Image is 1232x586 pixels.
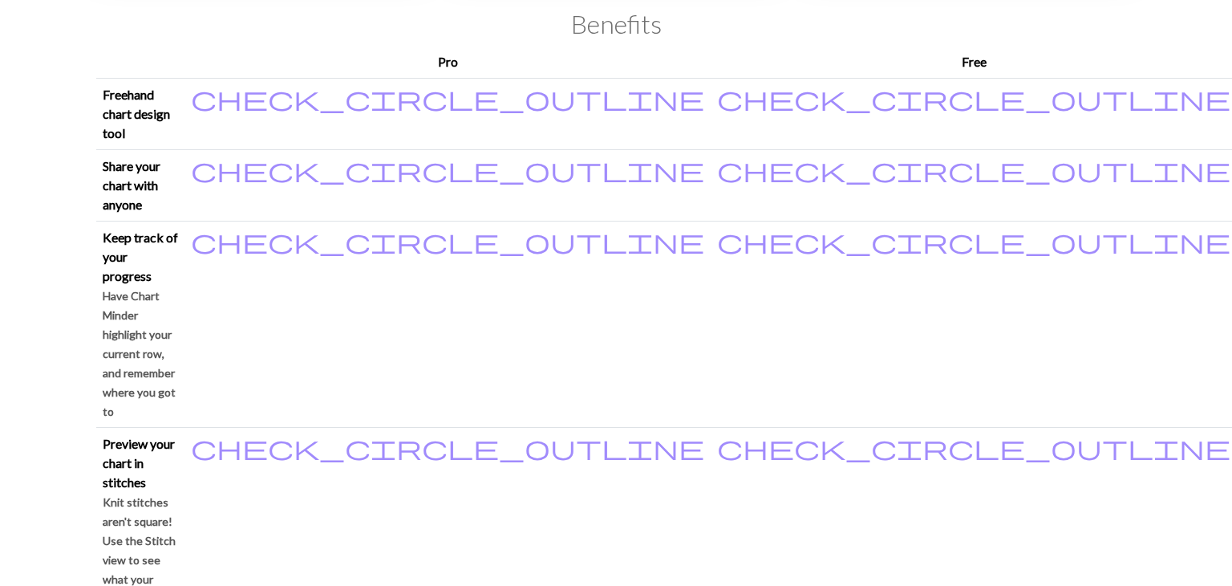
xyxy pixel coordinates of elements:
span: check_circle_outline [717,226,1230,256]
span: check_circle_outline [191,154,704,185]
th: Pro [184,46,711,79]
i: Included [717,157,1230,182]
i: Included [191,157,704,182]
p: Share your chart with anyone [103,157,178,214]
p: Freehand chart design tool [103,85,178,143]
span: check_circle_outline [717,83,1230,113]
p: Keep track of your progress [103,228,178,286]
span: check_circle_outline [191,432,704,462]
i: Included [717,85,1230,111]
span: check_circle_outline [191,83,704,113]
span: check_circle_outline [191,226,704,256]
span: check_circle_outline [717,432,1230,462]
i: Included [717,228,1230,254]
span: check_circle_outline [717,154,1230,185]
h2: Benefits [96,9,1136,39]
p: Preview your chart in stitches [103,434,178,492]
small: Have Chart Minder highlight your current row, and remember where you got to [103,289,176,418]
i: Included [717,434,1230,460]
i: Included [191,85,704,111]
i: Included [191,434,704,460]
i: Included [191,228,704,254]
